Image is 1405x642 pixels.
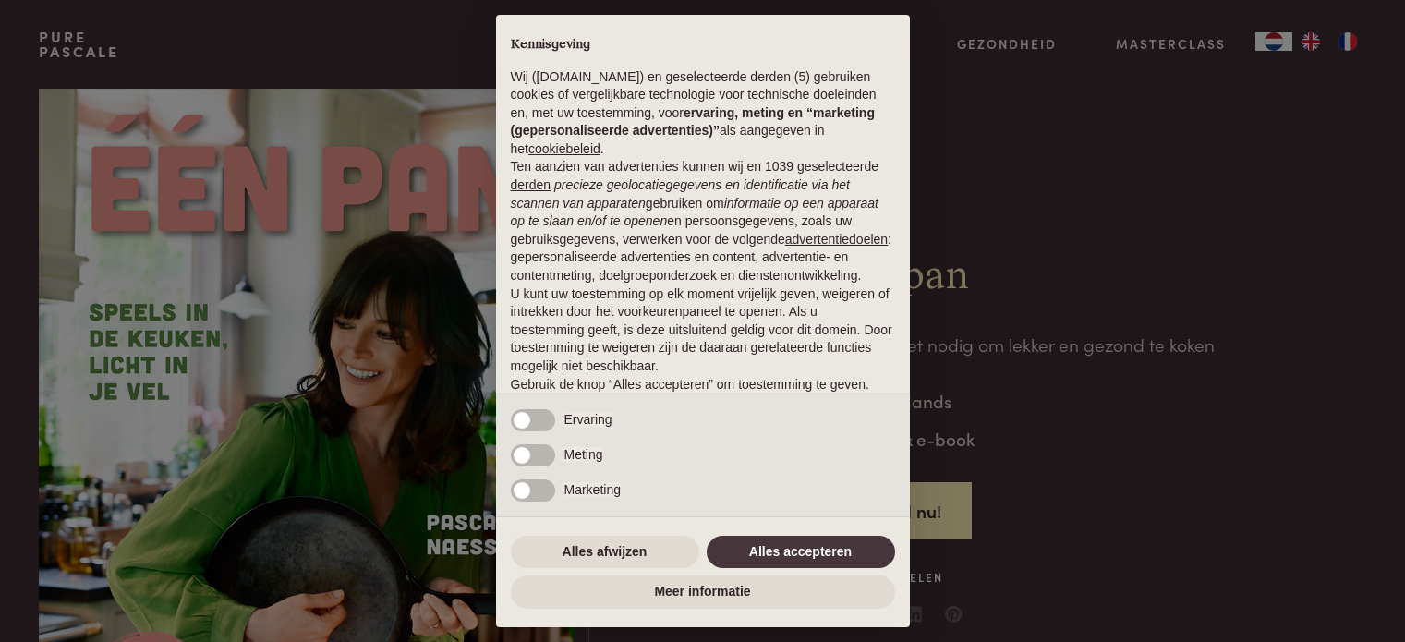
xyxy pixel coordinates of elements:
a: cookiebeleid [528,141,600,156]
h2: Kennisgeving [511,37,895,54]
p: Ten aanzien van advertenties kunnen wij en 1039 geselecteerde gebruiken om en persoonsgegevens, z... [511,158,895,285]
p: Wij ([DOMAIN_NAME]) en geselecteerde derden (5) gebruiken cookies of vergelijkbare technologie vo... [511,68,895,159]
strong: ervaring, meting en “marketing (gepersonaliseerde advertenties)” [511,105,875,139]
em: precieze geolocatiegegevens en identificatie via het scannen van apparaten [511,177,850,211]
button: derden [511,176,551,195]
p: U kunt uw toestemming op elk moment vrijelijk geven, weigeren of intrekken door het voorkeurenpan... [511,285,895,376]
em: informatie op een apparaat op te slaan en/of te openen [511,196,879,229]
span: Marketing [564,482,621,497]
button: Alles accepteren [707,536,895,569]
button: advertentiedoelen [785,231,888,249]
p: Gebruik de knop “Alles accepteren” om toestemming te geven. Gebruik de knop “Alles afwijzen” om d... [511,376,895,430]
span: Ervaring [564,412,612,427]
button: Alles afwijzen [511,536,699,569]
span: Meting [564,447,603,462]
button: Meer informatie [511,575,895,609]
